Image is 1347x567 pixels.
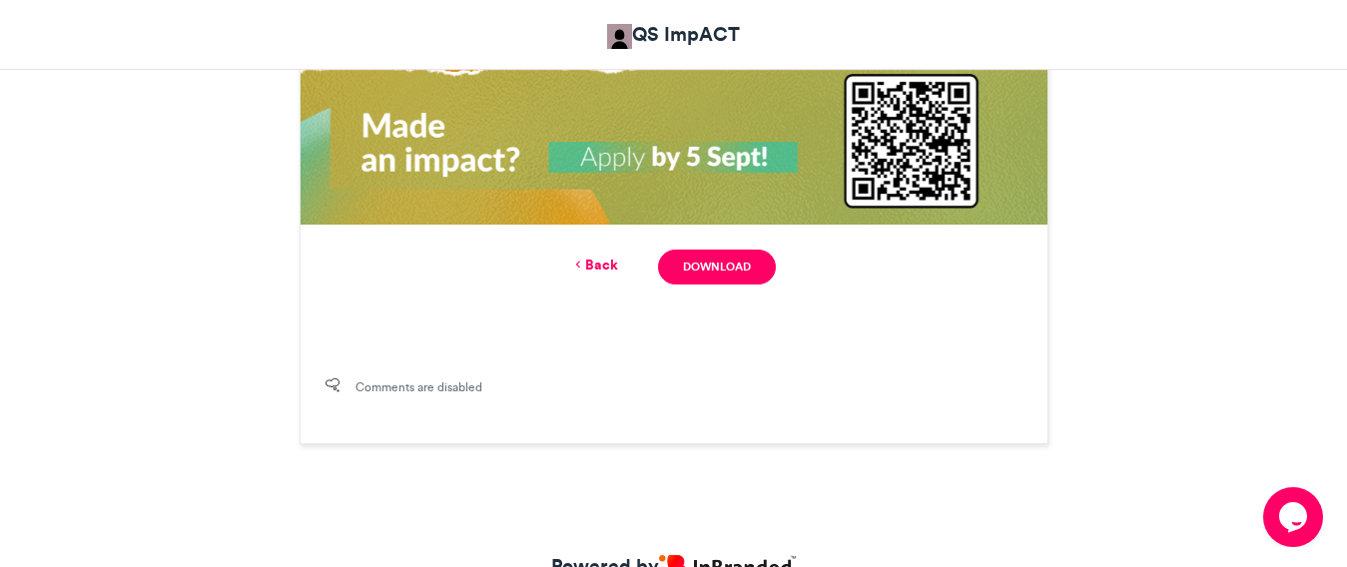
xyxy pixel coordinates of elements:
a: Download [658,250,775,284]
iframe: chat widget [1263,487,1327,547]
a: Back [571,255,618,276]
a: QS ImpACT [607,20,740,49]
img: QS ImpACT QS ImpACT [607,24,632,49]
span: Comments are disabled [355,378,482,396]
